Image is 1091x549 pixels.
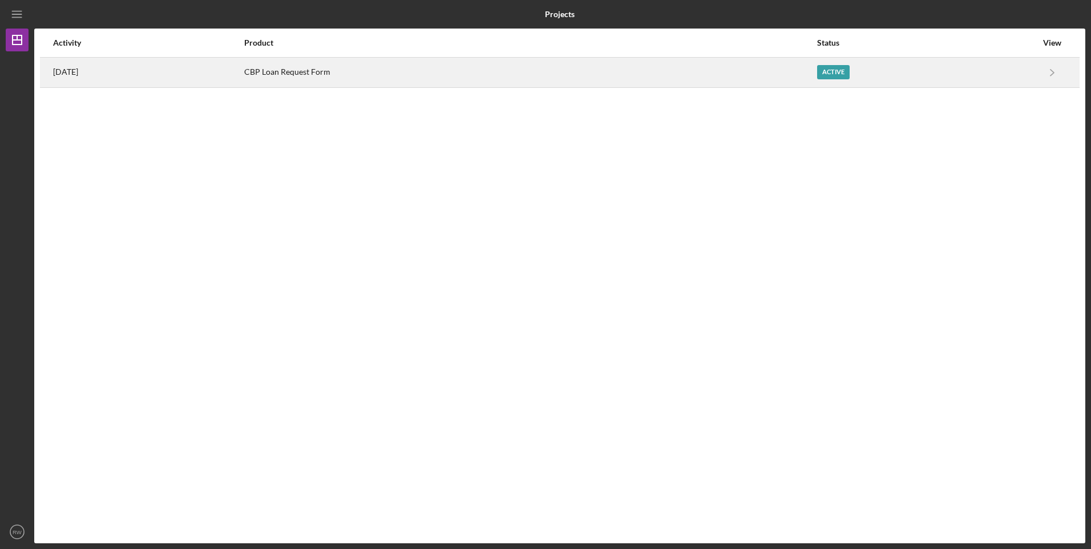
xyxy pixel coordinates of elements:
[817,38,1037,47] div: Status
[6,520,29,543] button: RW
[13,529,22,535] text: RW
[53,38,243,47] div: Activity
[545,10,575,19] b: Projects
[53,67,78,76] time: 2025-08-22 13:28
[817,65,850,79] div: Active
[244,58,816,87] div: CBP Loan Request Form
[1038,38,1066,47] div: View
[244,38,816,47] div: Product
